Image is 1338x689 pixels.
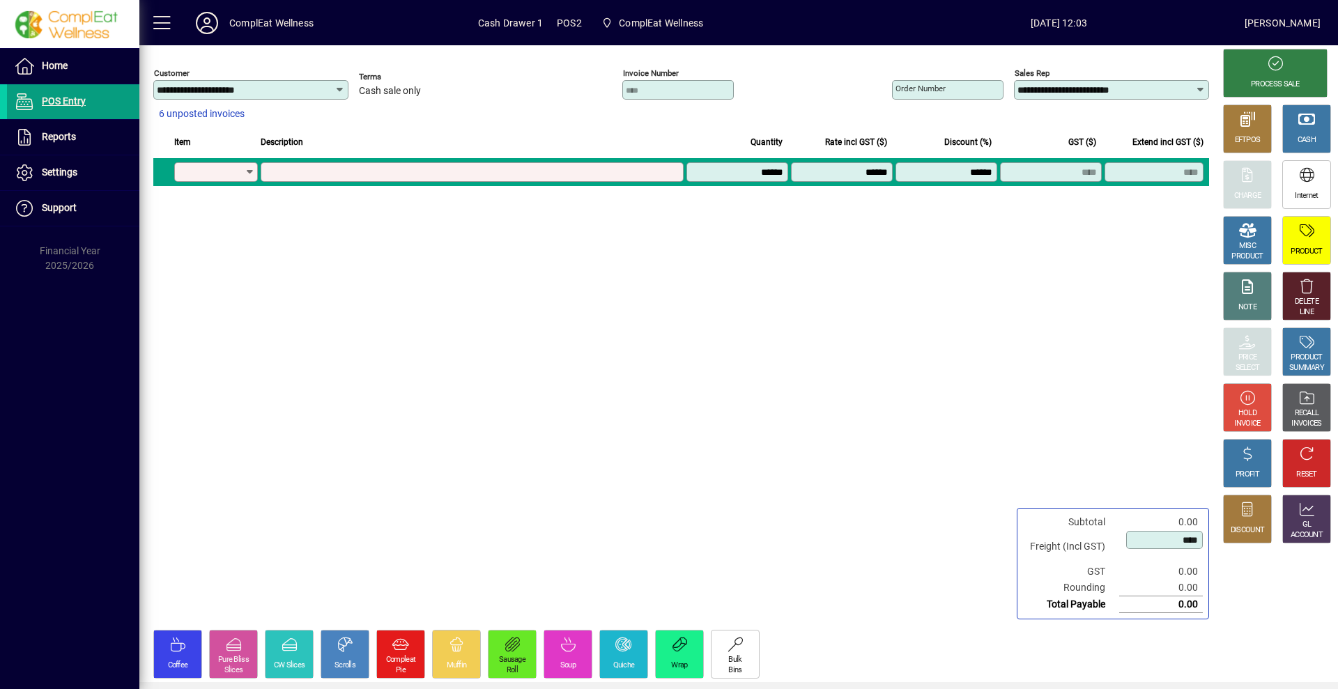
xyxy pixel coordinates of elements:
div: EFTPOS [1235,135,1261,146]
div: Coffee [168,660,188,671]
td: Freight (Incl GST) [1023,530,1119,564]
mat-label: Invoice number [623,68,679,78]
div: Scrolls [334,660,355,671]
mat-label: Customer [154,68,190,78]
span: POS Entry [42,95,86,107]
div: GL [1302,520,1312,530]
div: Muffin [447,660,467,671]
span: Terms [359,72,443,82]
div: Slices [224,665,243,676]
div: PRODUCT [1291,353,1322,363]
div: Sausage [499,655,525,665]
span: Settings [42,167,77,178]
div: Compleat [386,655,415,665]
div: Pure Bliss [218,655,249,665]
span: Item [174,134,191,150]
a: Home [7,49,139,84]
div: RESET [1296,470,1317,480]
div: Soup [560,660,576,671]
div: PRICE [1238,353,1257,363]
div: NOTE [1238,302,1256,313]
td: 0.00 [1119,514,1203,530]
div: Bulk [728,655,741,665]
span: Support [42,202,77,213]
a: Settings [7,155,139,190]
button: Profile [185,10,229,36]
div: PRODUCT [1291,247,1322,257]
div: PRODUCT [1231,251,1263,262]
span: [DATE] 12:03 [873,12,1245,34]
td: 0.00 [1119,596,1203,613]
div: LINE [1300,307,1314,318]
div: Pie [396,665,406,676]
div: DISCOUNT [1231,525,1264,536]
div: INVOICE [1234,419,1260,429]
span: Cash Drawer 1 [478,12,543,34]
span: ComplEat Wellness [619,12,703,34]
span: Rate incl GST ($) [825,134,887,150]
a: Reports [7,120,139,155]
div: RECALL [1295,408,1319,419]
span: Home [42,60,68,71]
span: Description [261,134,303,150]
span: Reports [42,131,76,142]
a: Support [7,191,139,226]
span: POS2 [557,12,582,34]
div: MISC [1239,241,1256,251]
div: SELECT [1236,363,1260,373]
div: ACCOUNT [1291,530,1323,541]
button: 6 unposted invoices [153,102,250,127]
div: DELETE [1295,297,1318,307]
div: Bins [728,665,741,676]
span: Quantity [751,134,783,150]
td: Total Payable [1023,596,1119,613]
div: ComplEat Wellness [229,12,314,34]
div: CW Slices [274,660,305,671]
div: Roll [507,665,518,676]
div: [PERSON_NAME] [1245,12,1321,34]
div: SUMMARY [1289,363,1324,373]
div: Wrap [671,660,687,671]
div: PROCESS SALE [1251,79,1300,90]
td: Rounding [1023,580,1119,596]
span: Discount (%) [944,134,992,150]
span: 6 unposted invoices [159,107,245,121]
td: GST [1023,564,1119,580]
div: CHARGE [1234,191,1261,201]
div: CASH [1298,135,1316,146]
span: GST ($) [1068,134,1096,150]
div: Internet [1295,191,1318,201]
td: Subtotal [1023,514,1119,530]
div: PROFIT [1236,470,1259,480]
span: Cash sale only [359,86,421,97]
div: Quiche [613,660,635,671]
td: 0.00 [1119,564,1203,580]
td: 0.00 [1119,580,1203,596]
span: Extend incl GST ($) [1132,134,1204,150]
div: HOLD [1238,408,1256,419]
span: ComplEat Wellness [596,10,709,36]
div: INVOICES [1291,419,1321,429]
mat-label: Sales rep [1015,68,1049,78]
mat-label: Order number [895,84,946,93]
